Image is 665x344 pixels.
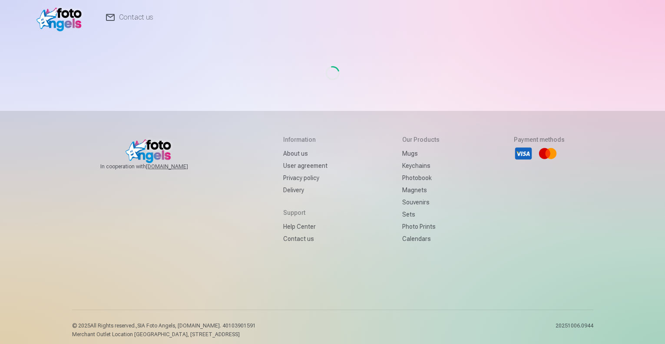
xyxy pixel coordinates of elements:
a: Photo prints [402,220,440,233]
a: Sets [402,208,440,220]
span: SIA Foto Angels, [DOMAIN_NAME]. 40103901591 [137,323,256,329]
a: Souvenirs [402,196,440,208]
a: Calendars [402,233,440,245]
h5: Payment methods [514,135,565,144]
li: Visa [514,144,533,163]
a: Help Center [283,220,328,233]
img: /fa1 [36,3,86,31]
a: Magnets [402,184,440,196]
a: About us [283,147,328,160]
p: 20251006.0944 [556,322,593,338]
a: Contact us [283,233,328,245]
p: © 2025 All Rights reserved. , [72,322,256,329]
span: In cooperation with [100,163,209,170]
a: Photobook [402,172,440,184]
li: Mastercard [538,144,557,163]
h5: Information [283,135,328,144]
h5: Support [283,208,328,217]
p: Merchant Outlet Location [GEOGRAPHIC_DATA], [STREET_ADDRESS] [72,331,256,338]
a: User agreement [283,160,328,172]
h5: Our products [402,135,440,144]
a: Keychains [402,160,440,172]
a: Delivery [283,184,328,196]
a: Mugs [402,147,440,160]
a: Privacy policy [283,172,328,184]
a: [DOMAIN_NAME] [146,163,209,170]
